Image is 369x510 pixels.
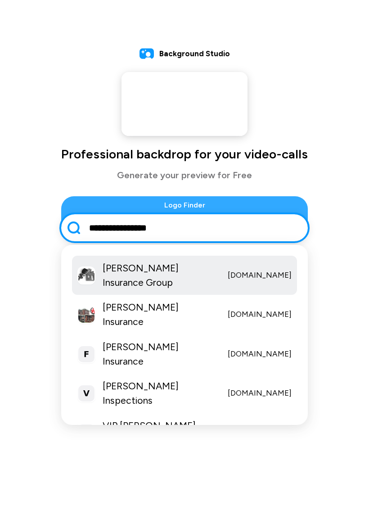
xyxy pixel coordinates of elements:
[103,419,220,447] span: VIP [PERSON_NAME] Insurance Professional's
[139,47,154,61] img: logo
[103,379,220,407] span: [PERSON_NAME] Inspections
[228,270,292,281] p: [DOMAIN_NAME]
[61,200,308,211] span: Logo Finder
[228,309,292,320] p: [DOMAIN_NAME]
[159,48,230,60] span: Background Studio
[228,388,292,399] p: [DOMAIN_NAME]
[103,300,220,329] span: [PERSON_NAME] Insurance
[228,348,292,360] p: [DOMAIN_NAME]
[61,168,308,182] p: Generate your preview for Free
[103,340,220,368] span: [PERSON_NAME] Insurance
[103,261,220,289] span: [PERSON_NAME] Insurance Group
[61,147,308,161] h1: Professional backdrop for your video-calls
